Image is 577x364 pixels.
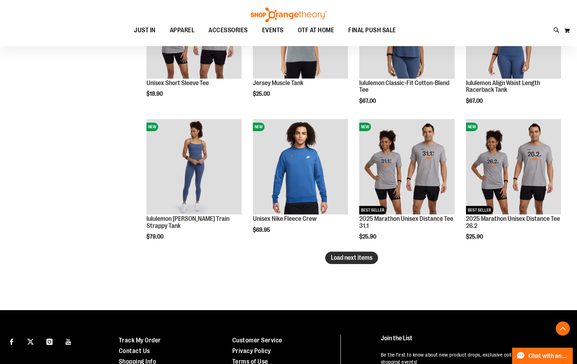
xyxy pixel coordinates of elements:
a: 2025 Marathon Unisex Distance Tee 31.1 [359,215,453,229]
a: Visit our Facebook page [5,335,18,347]
div: product [462,116,565,258]
h4: Join the List [381,335,562,348]
span: $25.90 [359,234,377,240]
img: 2025 Marathon Unisex Distance Tee 26.2 [466,119,561,214]
img: 2025 Marathon Unisex Distance Tee 31.1 [359,119,454,214]
span: Load next items [331,254,372,261]
div: product [356,116,458,258]
button: Chat with an Expert [512,348,573,364]
a: 2025 Marathon Unisex Distance Tee 26.2NEWBEST SELLER [466,119,561,215]
span: NEW [146,123,158,131]
a: lululemon Classic-Fit Cotton-Blend Tee [359,79,449,94]
a: Customer Service [232,337,282,344]
a: lululemon Align Waist Length Racerback Tank [466,79,540,94]
a: Visit our Youtube page [62,335,75,347]
span: $69.95 [253,227,271,233]
span: $25.00 [253,91,271,97]
a: 2025 Marathon Unisex Distance Tee 31.1NEWBEST SELLER [359,119,454,215]
a: Visit our Instagram page [43,335,56,347]
button: Back To Top [556,321,570,336]
span: BEST SELLER [359,206,386,214]
div: product [143,116,245,258]
span: NEW [359,123,371,131]
span: Chat with an Expert [528,353,568,359]
span: EVENTS [262,22,284,38]
span: $19.90 [146,91,164,97]
img: lululemon Wunder Train Strappy Tank [146,119,242,214]
a: Unisex Short Sleeve Tee [146,79,209,86]
img: Shop Orangetheory [250,7,328,22]
a: Visit our X page [24,335,37,347]
a: lululemon [PERSON_NAME] Train Strappy Tank [146,215,229,229]
a: Jersey Muscle Tank [253,79,303,86]
a: 2025 Marathon Unisex Distance Tee 26.2 [466,215,560,229]
a: lululemon Wunder Train Strappy TankNEW [146,119,242,215]
span: ACCESSORIES [209,22,248,38]
span: $67.00 [466,98,484,104]
span: OTF AT HOME [298,22,334,38]
a: Privacy Policy [232,347,271,354]
img: Twitter [27,338,34,345]
span: $25.90 [466,234,484,240]
span: FINAL PUSH SALE [348,22,396,38]
a: Track My Order [119,337,161,344]
span: $79.00 [146,234,165,240]
span: NEW [466,123,478,131]
span: NEW [253,123,265,131]
a: Contact Us [119,347,150,354]
img: Unisex Nike Fleece Crew [253,119,348,214]
span: BEST SELLER [466,206,493,214]
a: Unisex Nike Fleece Crew [253,215,317,222]
button: Load next items [325,252,378,264]
div: product [249,116,351,251]
span: $67.00 [359,98,377,104]
span: APPAREL [170,22,195,38]
span: JUST IN [134,22,156,38]
a: Unisex Nike Fleece CrewNEW [253,119,348,215]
